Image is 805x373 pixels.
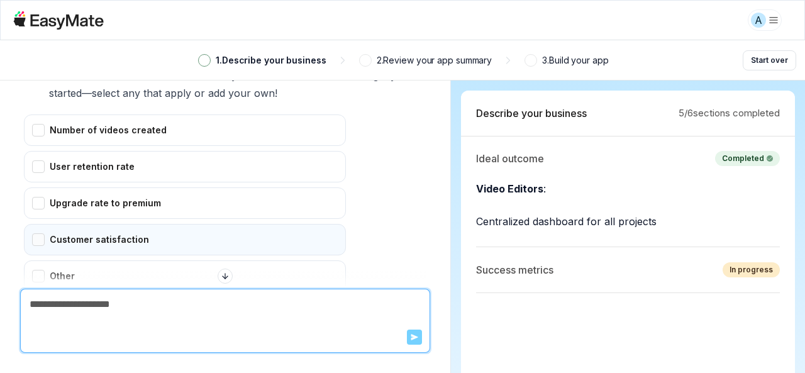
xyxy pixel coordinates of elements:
[722,153,773,164] div: Completed
[476,262,553,277] p: Success metrics
[751,13,766,28] div: A
[476,179,780,199] p: :
[476,211,780,231] p: Centralized dashboard for all projects
[377,53,492,67] p: 2 . Review your app summary
[542,53,608,67] p: 3 . Build your app
[679,106,780,121] p: 5 / 6 sections completed
[143,84,162,102] span: that
[476,151,544,166] p: Ideal outcome
[730,264,773,276] div: In progress
[476,182,543,195] strong: Video Editors
[123,84,140,102] span: any
[228,84,251,102] span: your
[254,84,277,102] span: own!
[49,84,119,102] span: started—select
[216,53,326,67] p: 1 . Describe your business
[165,84,191,102] span: apply
[194,84,205,102] span: or
[743,50,796,70] button: Start over
[208,84,225,102] span: add
[476,106,587,121] p: Describe your business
